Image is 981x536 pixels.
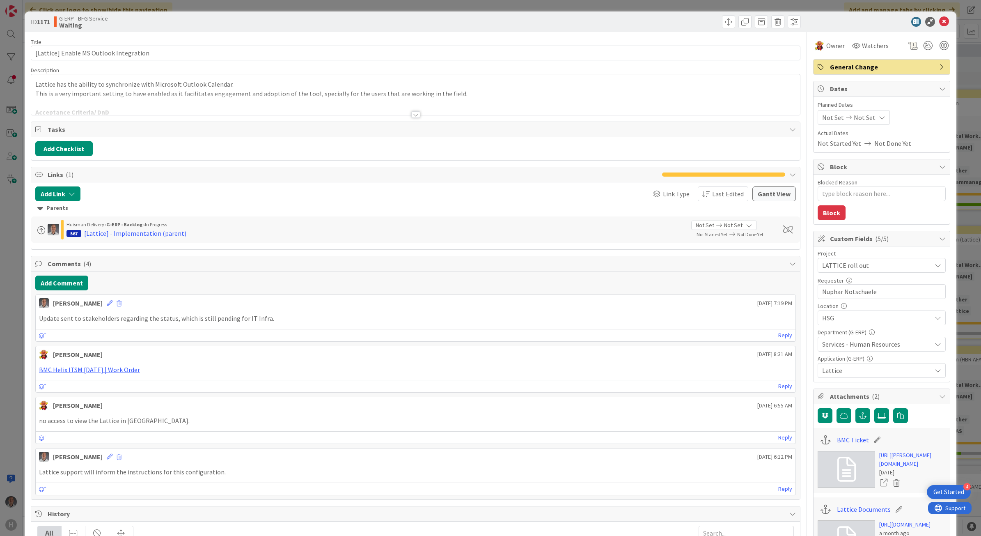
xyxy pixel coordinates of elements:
button: Block [818,205,846,220]
input: type card name here... [31,46,801,60]
button: Add Link [35,186,80,201]
label: Title [31,38,41,46]
span: [DATE] 7:19 PM [757,299,792,308]
a: Reply [778,381,792,391]
p: This is a very important setting to have enabled as it facilitates engagement and adoption of the... [35,89,796,99]
img: LC [39,400,49,410]
a: Open [879,478,888,488]
div: 4 [963,483,971,490]
span: Services - Human Resources [822,339,931,349]
span: Links [48,170,658,179]
b: 1171 [37,18,50,26]
span: Attachments [830,391,935,401]
span: Custom Fields [830,234,935,244]
button: Last Edited [698,186,748,201]
span: Last Edited [712,189,744,199]
div: 567 [66,230,81,237]
span: General Change [830,62,935,72]
span: Huisman Delivery › [66,221,106,228]
span: G-ERP - BFG Service [59,15,108,22]
a: [URL][PERSON_NAME][DOMAIN_NAME] [879,451,946,468]
span: History [48,509,786,519]
span: [DATE] 6:12 PM [757,453,792,461]
span: [DATE] 8:31 AM [757,350,792,359]
p: no access to view the Lattice in [GEOGRAPHIC_DATA]. [39,416,793,426]
span: LATTICE roll out [822,260,927,271]
button: Add Comment [35,276,88,290]
img: PS [39,452,49,462]
div: [PERSON_NAME] [53,400,103,410]
span: Description [31,67,59,74]
span: ( 1 ) [66,170,73,179]
span: Tasks [48,124,786,134]
p: Update sent to stakeholders regarding the status, which is still pending for IT Infra. [39,314,793,323]
span: Lattice [822,366,931,375]
span: Not Set [822,113,844,122]
span: Not Started Yet [818,138,861,148]
a: Lattice Documents [837,504,891,514]
span: Not Set [696,221,714,230]
div: [PERSON_NAME] [53,452,103,462]
a: BMC Helix ITSM [DATE] | Work Order [39,366,140,374]
span: Comments [48,259,786,269]
button: Add Checklist [35,141,93,156]
span: ( 4 ) [83,260,91,268]
b: G-ERP - Backlog › [106,221,145,228]
span: Not Set [854,113,876,122]
span: ( 5/5 ) [875,235,889,243]
a: Reply [778,432,792,443]
img: PS [39,298,49,308]
div: [DATE] [879,468,946,477]
a: Reply [778,484,792,494]
span: Dates [830,84,935,94]
span: HSG [822,313,931,323]
label: Blocked Reason [818,179,857,186]
span: Not Done Yet [737,231,763,237]
a: Reply [778,330,792,340]
span: Not Done Yet [874,138,911,148]
span: Not Set [724,221,743,230]
span: ( 2 ) [872,392,880,400]
img: PS [48,224,59,235]
div: [PERSON_NAME] [53,298,103,308]
span: Block [830,162,935,172]
div: Parents [37,204,794,213]
span: ID [31,17,50,27]
img: LC [39,350,49,359]
p: Lattice support will inform the instructions for this configuration. [39,467,793,477]
div: Department (G-ERP) [818,329,946,335]
span: Support [17,1,37,11]
div: [Lattice] - Implementation (parent) [84,228,186,238]
div: Application (G-ERP) [818,356,946,361]
div: Get Started [933,488,964,496]
div: [PERSON_NAME] [53,350,103,359]
span: Owner [826,41,845,51]
a: [URL][DOMAIN_NAME] [879,520,931,529]
div: Location [818,303,946,309]
b: Waiting [59,22,108,28]
span: [DATE] 6:55 AM [757,401,792,410]
div: Project [818,251,946,256]
span: Actual Dates [818,129,946,138]
span: Link Type [663,189,690,199]
span: Planned Dates [818,101,946,109]
img: LC [815,41,825,51]
span: Not Started Yet [697,231,727,237]
button: Gantt View [752,186,796,201]
span: Watchers [862,41,889,51]
span: In Progress [145,221,167,228]
div: Open Get Started checklist, remaining modules: 4 [927,485,971,499]
a: BMC Ticket [837,435,869,445]
p: Lattice has the ability to synchronize with Microsoft Outlook Calendar. [35,80,796,89]
label: Requester [818,277,844,284]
